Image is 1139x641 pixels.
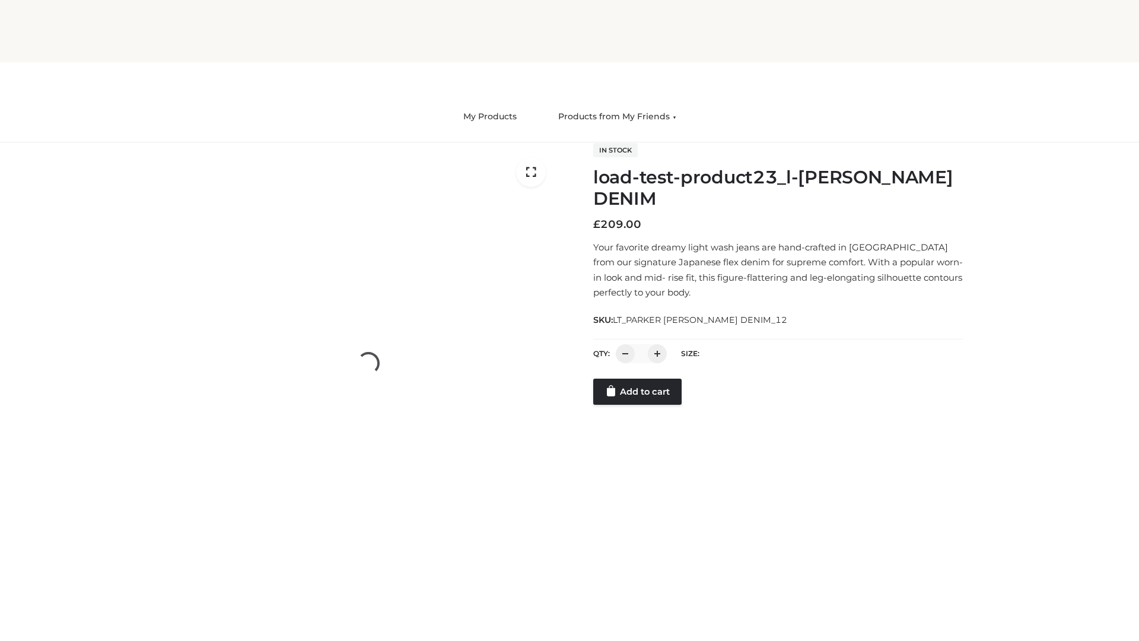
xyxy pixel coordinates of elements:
[593,167,963,210] h1: load-test-product23_l-[PERSON_NAME] DENIM
[593,313,788,327] span: SKU:
[613,315,787,325] span: LT_PARKER [PERSON_NAME] DENIM_12
[454,104,526,130] a: My Products
[593,349,610,358] label: QTY:
[593,218,600,231] span: £
[593,143,638,157] span: In stock
[681,349,699,358] label: Size:
[593,379,682,405] a: Add to cart
[549,104,685,130] a: Products from My Friends
[593,218,641,231] bdi: 209.00
[593,240,963,300] p: Your favorite dreamy light wash jeans are hand-crafted in [GEOGRAPHIC_DATA] from our signature Ja...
